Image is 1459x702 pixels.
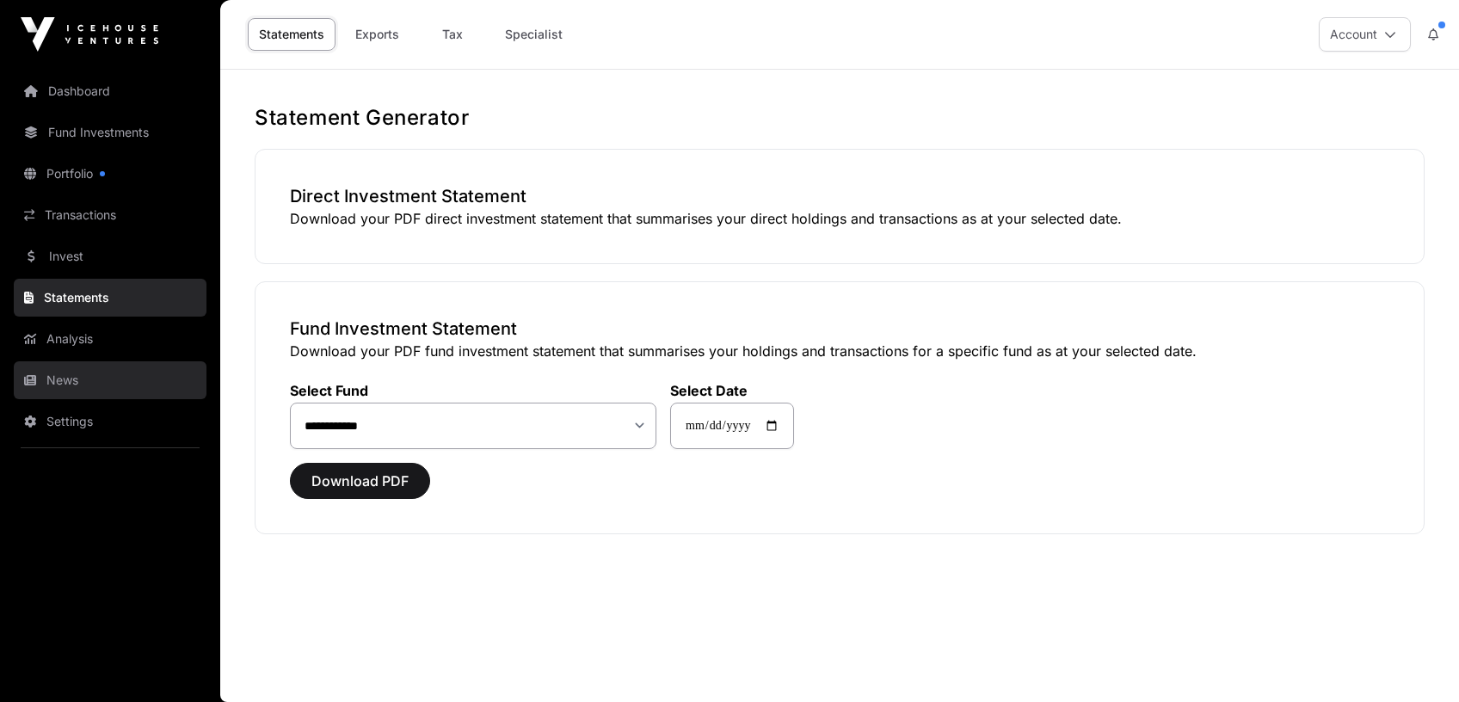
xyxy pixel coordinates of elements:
button: Account [1319,17,1411,52]
a: Specialist [494,18,574,51]
a: Transactions [14,196,206,234]
a: Exports [342,18,411,51]
a: Download PDF [290,480,430,497]
label: Select Fund [290,382,656,399]
a: Analysis [14,320,206,358]
a: News [14,361,206,399]
a: Tax [418,18,487,51]
p: Download your PDF fund investment statement that summarises your holdings and transactions for a ... [290,341,1389,361]
h3: Fund Investment Statement [290,317,1389,341]
iframe: Chat Widget [1373,619,1459,702]
a: Portfolio [14,155,206,193]
a: Statements [248,18,336,51]
a: Invest [14,237,206,275]
a: Fund Investments [14,114,206,151]
a: Settings [14,403,206,440]
p: Download your PDF direct investment statement that summarises your direct holdings and transactio... [290,208,1389,229]
h3: Direct Investment Statement [290,184,1389,208]
a: Dashboard [14,72,206,110]
img: Icehouse Ventures Logo [21,17,158,52]
button: Download PDF [290,463,430,499]
h1: Statement Generator [255,104,1425,132]
a: Statements [14,279,206,317]
label: Select Date [670,382,794,399]
span: Download PDF [311,471,409,491]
